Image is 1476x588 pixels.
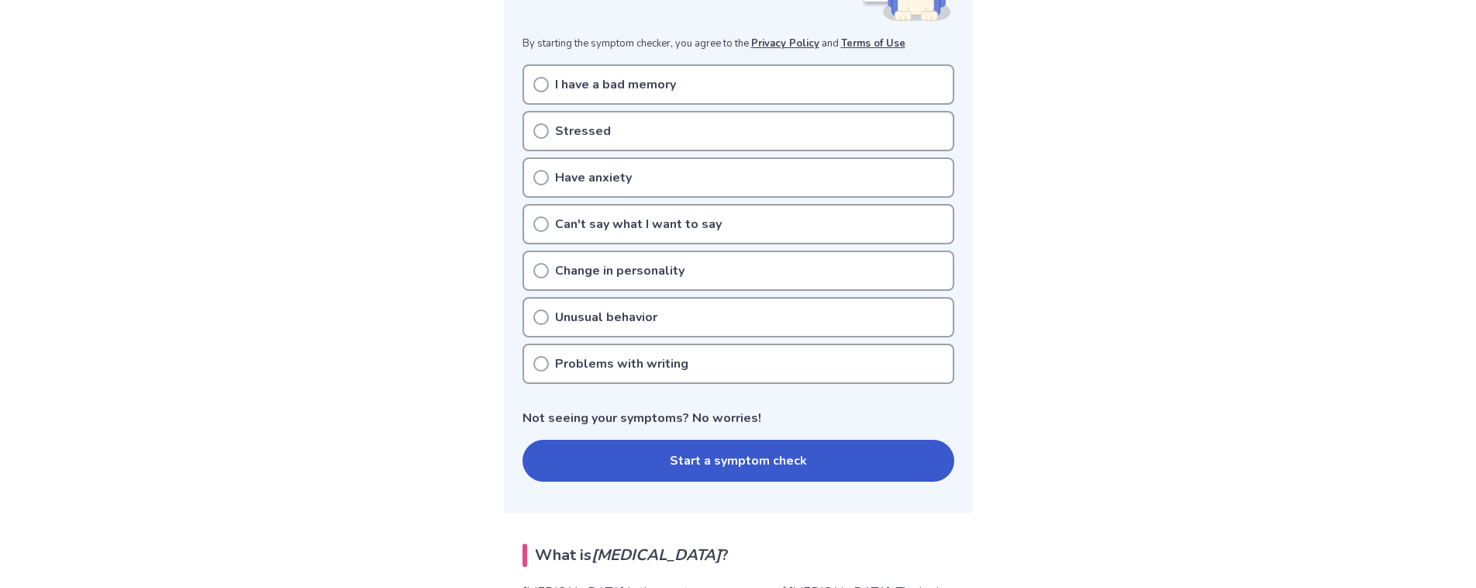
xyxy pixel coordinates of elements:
p: Not seeing your symptoms? No worries! [522,409,954,427]
p: Can't say what I want to say [555,215,722,233]
p: I have a bad memory [555,75,676,94]
p: Problems with writing [555,355,688,373]
p: Change in personality [555,261,685,280]
a: Terms of Use [841,36,905,50]
button: Start a symptom check [522,440,954,482]
p: Have anxiety [555,168,632,187]
h2: What is ? [522,544,954,567]
a: Privacy Policy [751,36,819,50]
p: Unusual behavior [555,308,657,327]
p: Stressed [555,122,611,140]
p: By starting the symptom checker, you agree to the and [522,36,954,52]
em: [MEDICAL_DATA] [591,545,721,566]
